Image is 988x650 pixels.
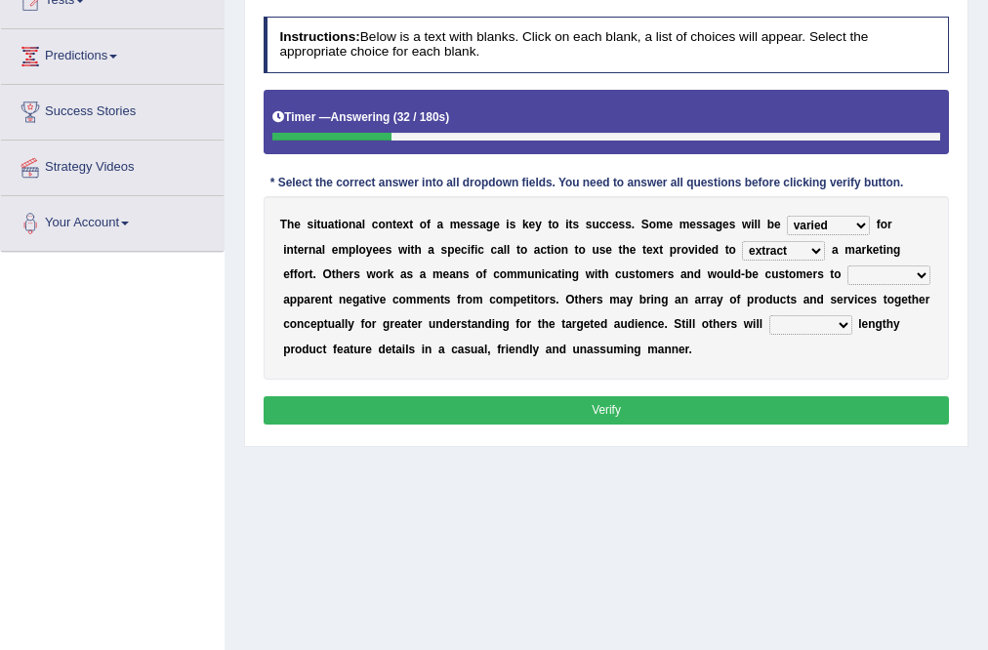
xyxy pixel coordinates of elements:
[565,218,568,231] b: i
[579,243,586,257] b: o
[659,243,663,257] b: t
[313,267,316,281] b: .
[622,243,629,257] b: h
[599,218,606,231] b: c
[279,29,359,44] b: Instructions:
[893,243,900,257] b: g
[420,218,427,231] b: o
[376,267,383,281] b: o
[653,243,660,257] b: x
[741,267,745,281] b: -
[630,243,637,257] b: e
[632,218,635,231] b: .
[877,218,881,231] b: f
[520,243,527,257] b: o
[609,293,620,306] b: m
[646,293,651,306] b: r
[392,218,396,231] b: t
[444,293,451,306] b: s
[572,267,579,281] b: g
[397,110,446,124] b: 32 / 180s
[796,267,806,281] b: m
[467,218,473,231] b: s
[759,293,765,306] b: o
[751,218,754,231] b: i
[527,267,534,281] b: u
[592,293,597,306] b: r
[745,267,752,281] b: b
[466,293,473,306] b: o
[457,293,461,306] b: f
[504,243,507,257] b: l
[574,293,578,306] b: t
[313,218,316,231] b: i
[708,267,717,281] b: w
[534,267,541,281] b: n
[765,293,772,306] b: d
[489,293,496,306] b: c
[283,267,290,281] b: e
[709,218,716,231] b: a
[286,243,293,257] b: n
[304,243,309,257] b: r
[477,243,484,257] b: c
[1,141,224,189] a: Strategy Videos
[789,267,796,281] b: o
[308,218,314,231] b: s
[729,243,736,257] b: o
[592,218,598,231] b: u
[315,293,322,306] b: e
[742,218,751,231] b: w
[409,218,413,231] b: t
[729,293,736,306] b: o
[516,243,520,257] b: t
[264,175,911,192] div: * Select the correct answer into all dropdown fields. You need to answer all questions before cli...
[620,293,627,306] b: a
[830,267,834,281] b: t
[514,293,520,306] b: p
[440,293,444,306] b: t
[294,218,301,231] b: e
[542,267,545,281] b: i
[427,293,433,306] b: e
[332,243,339,257] b: e
[561,267,564,281] b: i
[298,267,305,281] b: o
[706,293,711,306] b: r
[605,243,612,257] b: e
[681,243,688,257] b: o
[522,218,529,231] b: k
[283,243,286,257] b: i
[595,267,597,281] b: i
[350,267,354,281] b: r
[332,267,336,281] b: t
[372,218,379,231] b: c
[507,267,517,281] b: m
[773,293,780,306] b: u
[379,243,386,257] b: e
[689,218,696,231] b: e
[474,243,477,257] b: i
[520,293,527,306] b: e
[309,243,315,257] b: n
[388,267,394,281] b: k
[406,293,417,306] b: m
[352,293,359,306] b: g
[392,293,399,306] b: c
[287,218,294,231] b: h
[688,243,695,257] b: v
[272,111,449,124] h5: Timer —
[323,267,332,281] b: O
[855,243,862,257] b: a
[315,243,322,257] b: a
[619,243,623,257] b: t
[622,267,629,281] b: u
[695,293,702,306] b: a
[597,293,603,306] b: s
[696,218,703,231] b: s
[565,293,574,306] b: O
[656,218,667,231] b: m
[290,293,297,306] b: p
[493,218,500,231] b: e
[663,267,668,281] b: r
